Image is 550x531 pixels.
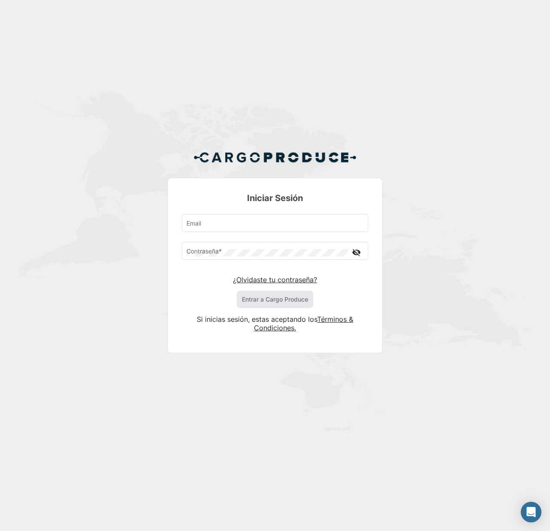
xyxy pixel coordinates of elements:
mat-icon: visibility_off [351,247,361,258]
span: Si inicias sesión, estas aceptando los [197,315,317,323]
h3: Iniciar Sesión [182,192,368,204]
img: Cargo Produce Logo [193,147,357,168]
a: ¿Olvidaste tu contraseña? [233,275,317,284]
a: Términos & Condiciones. [254,315,353,332]
div: Abrir Intercom Messenger [521,502,541,522]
